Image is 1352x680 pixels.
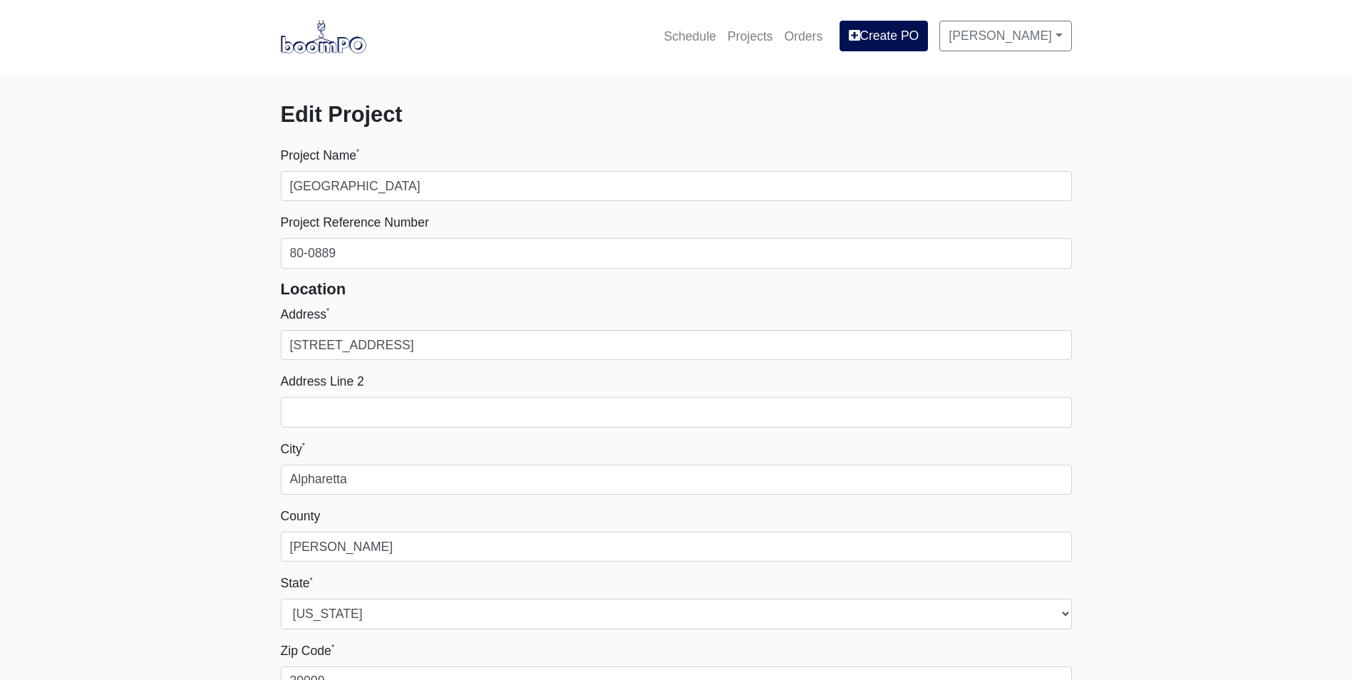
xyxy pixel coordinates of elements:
a: Schedule [658,21,721,52]
label: Zip Code [281,641,335,661]
img: boomPO [281,20,366,53]
label: Project Reference Number [281,212,429,232]
label: City [281,439,305,459]
a: Projects [722,21,779,52]
h5: Location [281,280,1072,299]
a: Create PO [840,21,928,51]
label: State [281,573,313,593]
a: Orders [778,21,828,52]
a: [PERSON_NAME] [939,21,1071,51]
label: Project Name [281,145,360,165]
label: County [281,506,321,526]
h3: Edit Project [281,102,666,128]
label: Address [281,304,330,324]
label: Address Line 2 [281,371,364,391]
